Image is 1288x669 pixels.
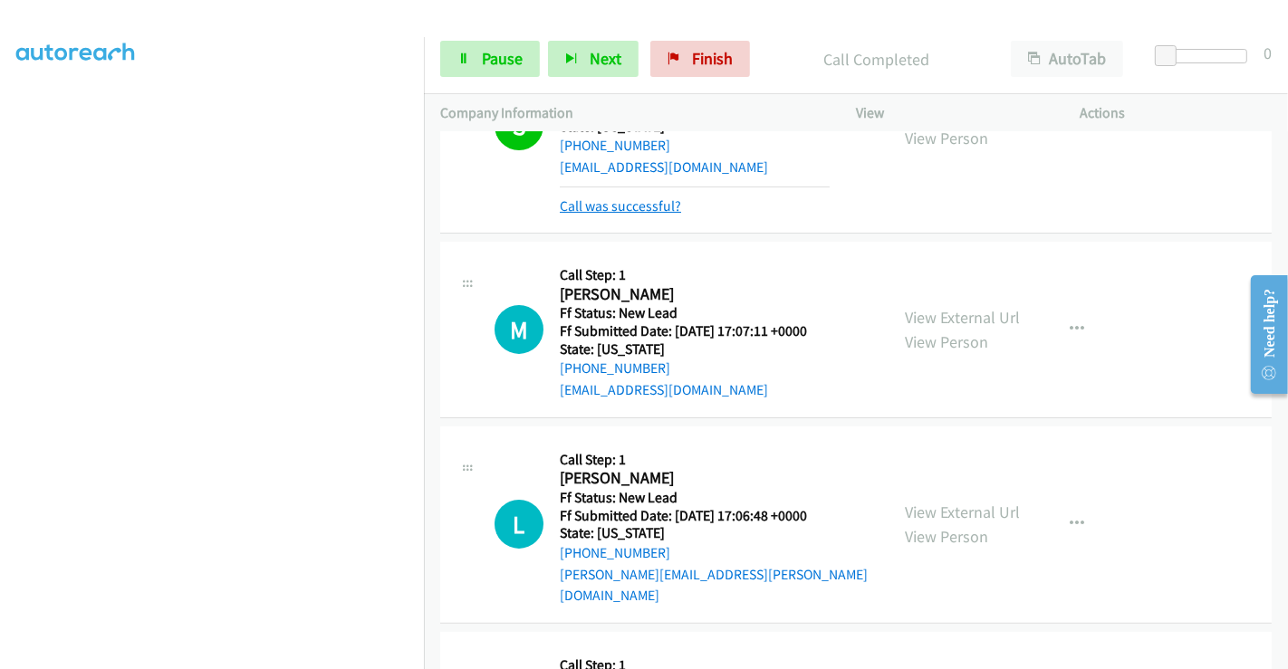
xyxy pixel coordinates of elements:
a: [EMAIL_ADDRESS][DOMAIN_NAME] [560,158,768,176]
a: Call was successful? [560,197,681,215]
h5: Ff Status: New Lead [560,489,872,507]
a: [EMAIL_ADDRESS][DOMAIN_NAME] [560,381,768,398]
a: View Person [905,128,988,148]
iframe: Resource Center [1236,263,1288,406]
p: Company Information [440,102,823,124]
h1: M [495,305,543,354]
button: Next [548,41,639,77]
p: Actions [1081,102,1273,124]
span: Finish [692,48,733,69]
a: View Person [905,526,988,547]
a: [PHONE_NUMBER] [560,544,670,561]
h1: L [495,500,543,549]
a: Finish [650,41,750,77]
button: AutoTab [1011,41,1123,77]
h2: [PERSON_NAME] [560,284,830,305]
div: 0 [1264,41,1272,65]
a: View External Url [905,502,1020,522]
div: Delay between calls (in seconds) [1164,49,1247,63]
div: The call is yet to be attempted [495,500,543,549]
h5: Ff Submitted Date: [DATE] 17:06:48 +0000 [560,507,872,525]
h5: Call Step: 1 [560,451,872,469]
a: View Person [905,331,988,352]
a: View External Url [905,307,1020,328]
span: Pause [482,48,523,69]
h5: Ff Status: New Lead [560,304,830,322]
a: [PHONE_NUMBER] [560,137,670,154]
a: [PERSON_NAME][EMAIL_ADDRESS][PERSON_NAME][DOMAIN_NAME] [560,566,868,605]
h2: [PERSON_NAME] [560,468,830,489]
span: Next [590,48,621,69]
p: Call Completed [774,47,978,72]
h5: Ff Submitted Date: [DATE] 17:07:11 +0000 [560,322,830,340]
p: View [856,102,1048,124]
a: [PHONE_NUMBER] [560,359,670,377]
h5: State: [US_STATE] [560,340,830,358]
a: Pause [440,41,540,77]
h5: Call Step: 1 [560,266,830,284]
h5: State: [US_STATE] [560,524,872,542]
